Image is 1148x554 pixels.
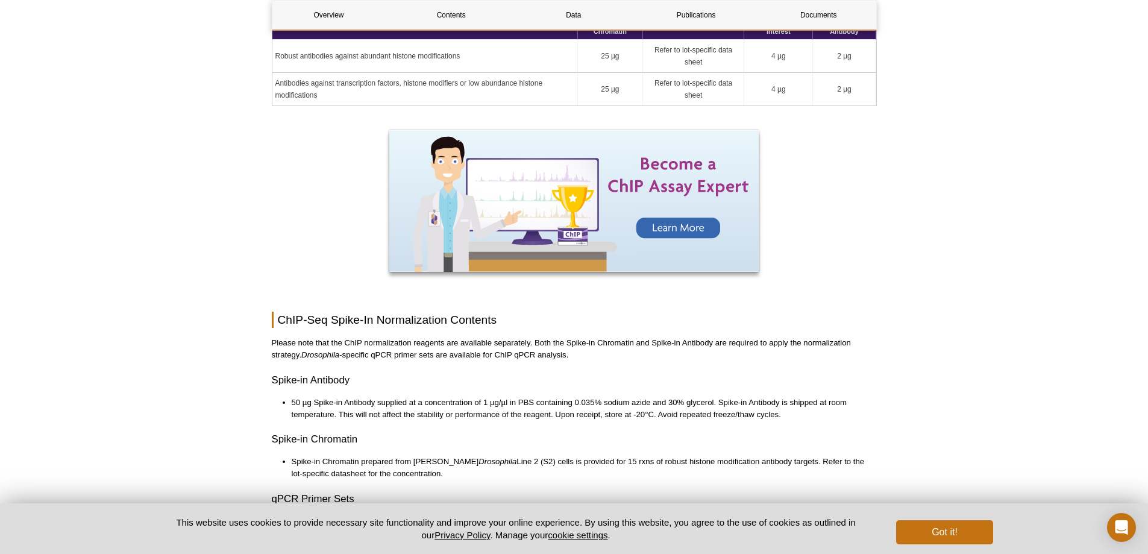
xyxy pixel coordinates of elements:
h2: ChIP-Seq Spike-In Normalization Contents [272,312,877,328]
td: 25 µg [578,73,643,105]
a: Overview [272,1,386,30]
td: Refer to lot-specific data sheet [643,73,744,105]
p: Please note that the ChIP normalization reagents are available separately. Both the Spike-in Chro... [272,337,877,361]
td: 2 µg [813,73,876,105]
li: 50 µg Spike-in Antibody supplied at a concentration of 1 µg/µl in PBS containing 0.035% sodium az... [292,397,865,421]
em: Drosophila [478,457,516,466]
img: Become a ChIP Assay Expert [389,130,759,272]
button: cookie settings [548,530,607,540]
a: Publications [639,1,753,30]
td: Refer to lot-specific data sheet [643,40,744,73]
td: Antibodies against transcription factors, histone modifiers or low abundance histone modifications [272,73,578,105]
button: Got it! [896,520,993,544]
a: Privacy Policy [434,530,490,540]
td: 4 µg [744,73,813,105]
div: Open Intercom Messenger [1107,513,1136,542]
em: Drosophila [301,350,339,359]
a: Documents [762,1,875,30]
li: Spike-in Chromatin prepared from [PERSON_NAME] Line 2 (S2) cells is provided for 15 rxns of robus... [292,456,865,480]
a: Contents [395,1,508,30]
h3: Spike-in Chromatin [272,432,877,447]
p: This website uses cookies to provide necessary site functionality and improve your online experie... [155,516,877,541]
td: 25 µg [578,40,643,73]
h3: qPCR Primer Sets [272,492,877,506]
h3: Spike-in Antibody [272,373,877,388]
td: Robust antibodies against abundant histone modifications [272,40,578,73]
a: Data [517,1,630,30]
td: 2 µg [813,40,876,73]
td: 4 µg [744,40,813,73]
